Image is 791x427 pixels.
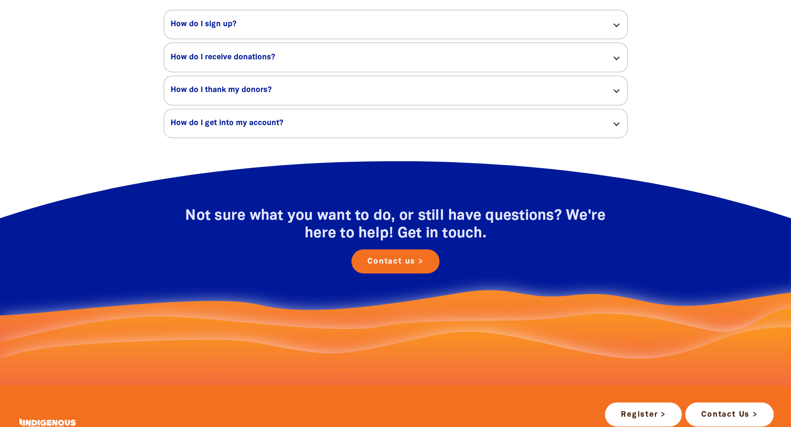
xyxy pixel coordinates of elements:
[351,249,440,273] a: Contact us >
[171,85,598,95] h5: How do I thank my donors?
[171,19,598,30] h5: How do I sign up?
[171,118,598,129] h5: How do I get into my account?
[186,209,606,240] span: Not sure what you want to do, or still have questions? We're here to help! Get in touch.
[605,402,682,427] a: Register >
[171,52,598,63] h5: How do I receive donations?
[685,402,774,427] a: Contact Us >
